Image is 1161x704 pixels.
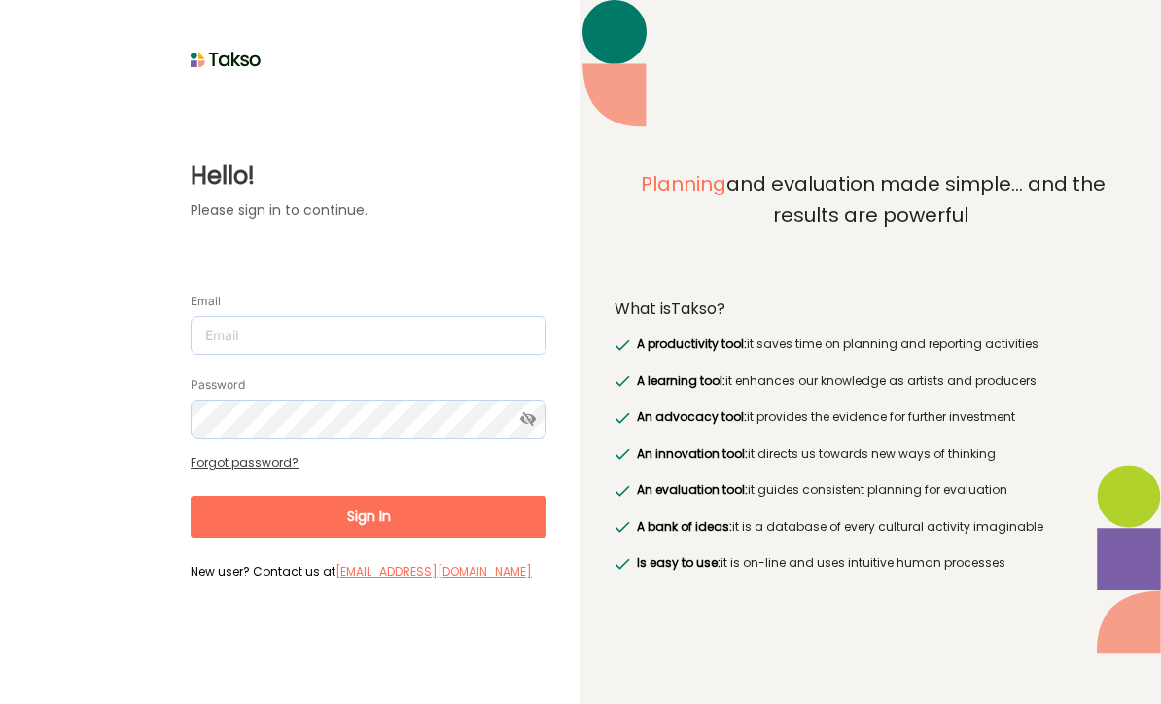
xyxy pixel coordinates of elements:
label: it guides consistent planning for evaluation [633,480,1007,500]
label: Password [191,377,245,393]
span: Takso? [671,298,725,320]
span: An advocacy tool: [637,408,747,425]
a: Forgot password? [191,454,299,471]
img: greenRight [615,375,630,387]
img: greenRight [615,521,630,533]
label: and evaluation made simple... and the results are powerful [615,169,1127,274]
span: A productivity tool: [637,335,747,352]
span: Is easy to use: [637,554,721,571]
img: greenRight [615,412,630,424]
img: greenRight [615,339,630,351]
span: An innovation tool: [637,445,748,462]
label: What is [615,299,725,319]
img: taksoLoginLogo [191,45,262,74]
label: Hello! [191,158,546,194]
label: Email [191,294,221,309]
label: [EMAIL_ADDRESS][DOMAIN_NAME] [335,562,532,581]
label: New user? Contact us at [191,562,546,580]
button: Sign In [191,496,546,538]
span: An evaluation tool: [637,481,748,498]
img: greenRight [615,448,630,460]
label: it is on-line and uses intuitive human processes [633,553,1005,573]
label: Please sign in to continue. [191,200,546,221]
label: it is a database of every cultural activity imaginable [633,517,1043,537]
a: [EMAIL_ADDRESS][DOMAIN_NAME] [335,563,532,580]
img: greenRight [615,485,630,497]
img: greenRight [615,558,630,570]
span: A bank of ideas: [637,518,732,535]
label: it enhances our knowledge as artists and producers [633,371,1037,391]
span: A learning tool: [637,372,725,389]
label: it saves time on planning and reporting activities [633,334,1038,354]
input: Email [191,316,546,355]
label: it provides the evidence for further investment [633,407,1015,427]
label: it directs us towards new ways of thinking [633,444,996,464]
span: Planning [641,170,726,197]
